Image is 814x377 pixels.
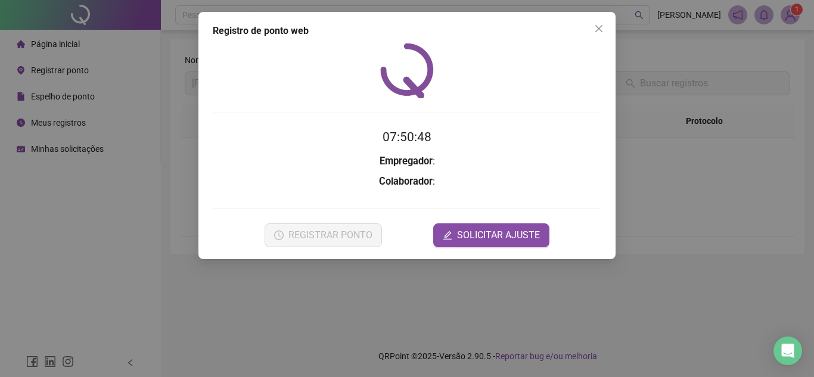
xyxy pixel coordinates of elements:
[213,24,601,38] div: Registro de ponto web
[457,228,540,242] span: SOLICITAR AJUSTE
[443,230,452,240] span: edit
[383,130,431,144] time: 07:50:48
[594,24,604,33] span: close
[380,155,433,167] strong: Empregador
[773,337,802,365] div: Open Intercom Messenger
[379,176,433,187] strong: Colaborador
[589,19,608,38] button: Close
[433,223,549,247] button: editSOLICITAR AJUSTE
[213,154,601,169] h3: :
[213,174,601,189] h3: :
[265,223,382,247] button: REGISTRAR PONTO
[380,43,434,98] img: QRPoint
